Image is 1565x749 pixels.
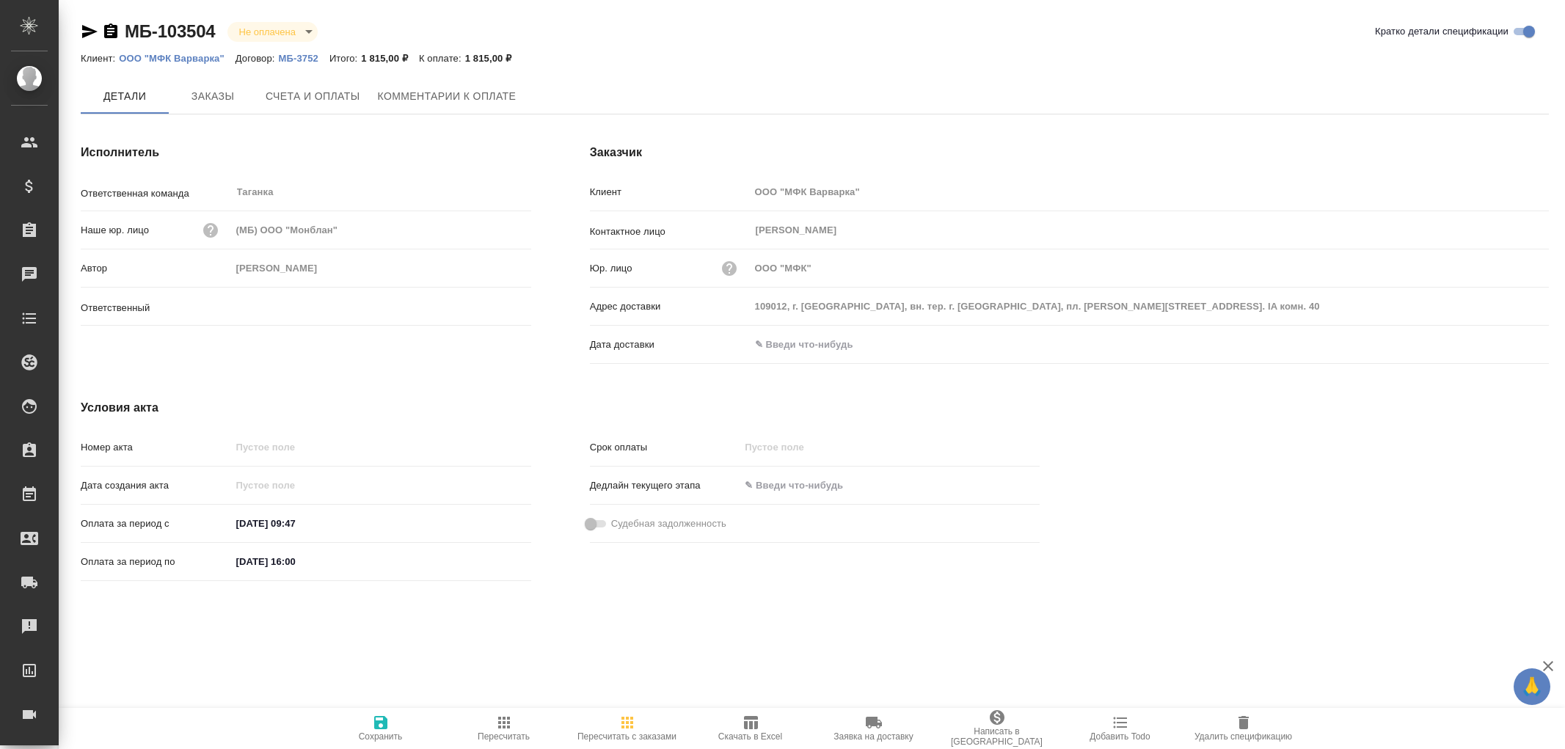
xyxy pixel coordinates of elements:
[231,219,531,241] input: Пустое поле
[119,53,236,64] p: ООО "МФК Варварка"
[278,53,329,64] p: МБ-3752
[81,555,231,569] p: Оплата за период по
[236,53,279,64] p: Договор:
[750,296,1549,317] input: Пустое поле
[750,181,1549,202] input: Пустое поле
[590,224,750,239] p: Контактное лицо
[750,257,1549,279] input: Пустое поле
[590,478,740,493] p: Дедлайн текущего этапа
[81,301,231,315] p: Ответственный
[266,87,360,106] span: Счета и оплаты
[81,399,1040,417] h4: Условия акта
[1520,671,1544,702] span: 🙏
[590,299,750,314] p: Адрес доставки
[740,436,868,458] input: Пустое поле
[81,478,231,493] p: Дата создания акта
[611,516,726,531] span: Судебная задолженность
[278,51,329,64] a: МБ-3752
[590,337,750,352] p: Дата доставки
[235,26,300,38] button: Не оплачена
[740,475,868,496] input: ✎ Введи что-нибудь
[81,261,231,276] p: Автор
[465,53,523,64] p: 1 815,00 ₽
[231,513,360,534] input: ✎ Введи что-нибудь
[81,186,231,201] p: Ответственная команда
[523,305,526,308] button: Open
[81,144,531,161] h4: Исполнитель
[231,475,360,496] input: Пустое поле
[81,516,231,531] p: Оплата за период с
[81,440,231,455] p: Номер акта
[361,53,419,64] p: 1 815,00 ₽
[590,185,750,200] p: Клиент
[590,261,632,276] p: Юр. лицо
[231,257,531,279] input: Пустое поле
[90,87,160,106] span: Детали
[231,551,360,572] input: ✎ Введи что-нибудь
[102,23,120,40] button: Скопировать ссылку
[590,440,740,455] p: Срок оплаты
[590,144,1549,161] h4: Заказчик
[178,87,248,106] span: Заказы
[1375,24,1509,39] span: Кратко детали спецификации
[119,51,236,64] a: ООО "МФК Варварка"
[81,223,149,238] p: Наше юр. лицо
[1514,668,1550,705] button: 🙏
[419,53,465,64] p: К оплате:
[231,436,531,458] input: Пустое поле
[81,53,119,64] p: Клиент:
[329,53,361,64] p: Итого:
[750,334,878,355] input: ✎ Введи что-нибудь
[81,23,98,40] button: Скопировать ссылку для ЯМессенджера
[227,22,318,42] div: Не оплачена
[378,87,517,106] span: Комментарии к оплате
[125,21,216,41] a: МБ-103504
